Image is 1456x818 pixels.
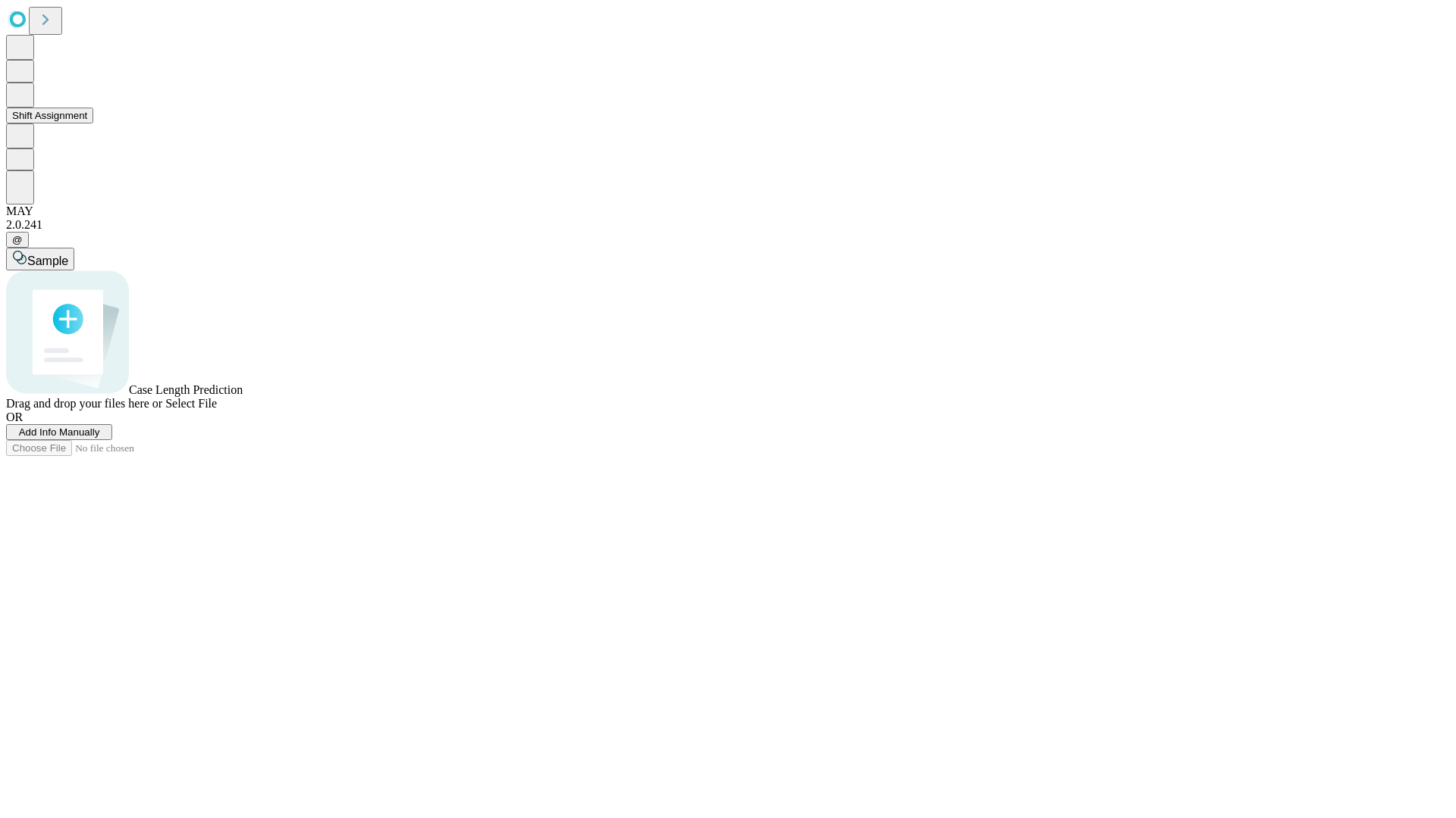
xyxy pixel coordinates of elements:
[6,397,162,410] span: Drag and drop your files here or
[6,232,29,248] button: @
[129,383,243,396] span: Case Length Prediction
[6,108,93,123] button: Shift Assignment
[12,234,23,245] span: @
[6,411,23,423] span: OR
[6,248,74,270] button: Sample
[165,397,217,410] span: Select File
[6,424,112,440] button: Add Info Manually
[19,426,100,438] span: Add Info Manually
[6,204,1450,218] div: MAY
[27,254,68,267] span: Sample
[6,218,1450,232] div: 2.0.241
